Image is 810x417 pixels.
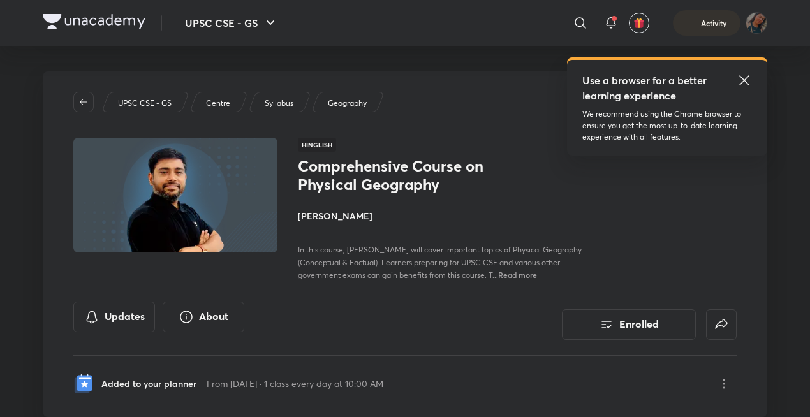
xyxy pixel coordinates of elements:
a: Company Logo [43,14,145,33]
button: UPSC CSE - GS [177,10,286,36]
h1: Comprehensive Course on Physical Geography [298,157,506,194]
img: activity [686,15,697,31]
span: Hinglish [298,138,336,152]
img: deepa rani [746,12,767,34]
img: Thumbnail [71,136,279,254]
p: Geography [328,98,367,109]
a: Syllabus [263,98,296,109]
p: We recommend using the Chrome browser to ensure you get the most up-to-date learning experience w... [582,108,752,143]
span: Read more [498,270,537,280]
img: Company Logo [43,14,145,29]
a: Centre [204,98,233,109]
a: UPSC CSE - GS [116,98,174,109]
button: false [706,309,737,340]
p: Added to your planner [101,377,196,390]
h4: [PERSON_NAME] [298,209,584,223]
button: avatar [629,13,649,33]
button: Enrolled [562,309,696,340]
p: Centre [206,98,230,109]
button: About [163,302,244,332]
p: Syllabus [265,98,293,109]
h5: Use a browser for a better learning experience [582,73,709,103]
p: From [DATE] · 1 class every day at 10:00 AM [207,377,383,390]
span: In this course, [PERSON_NAME] will cover important topics of Physical Geography (Conceptual & Fac... [298,245,582,280]
img: avatar [633,17,645,29]
p: UPSC CSE - GS [118,98,172,109]
button: Updates [73,302,155,332]
a: Geography [326,98,369,109]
